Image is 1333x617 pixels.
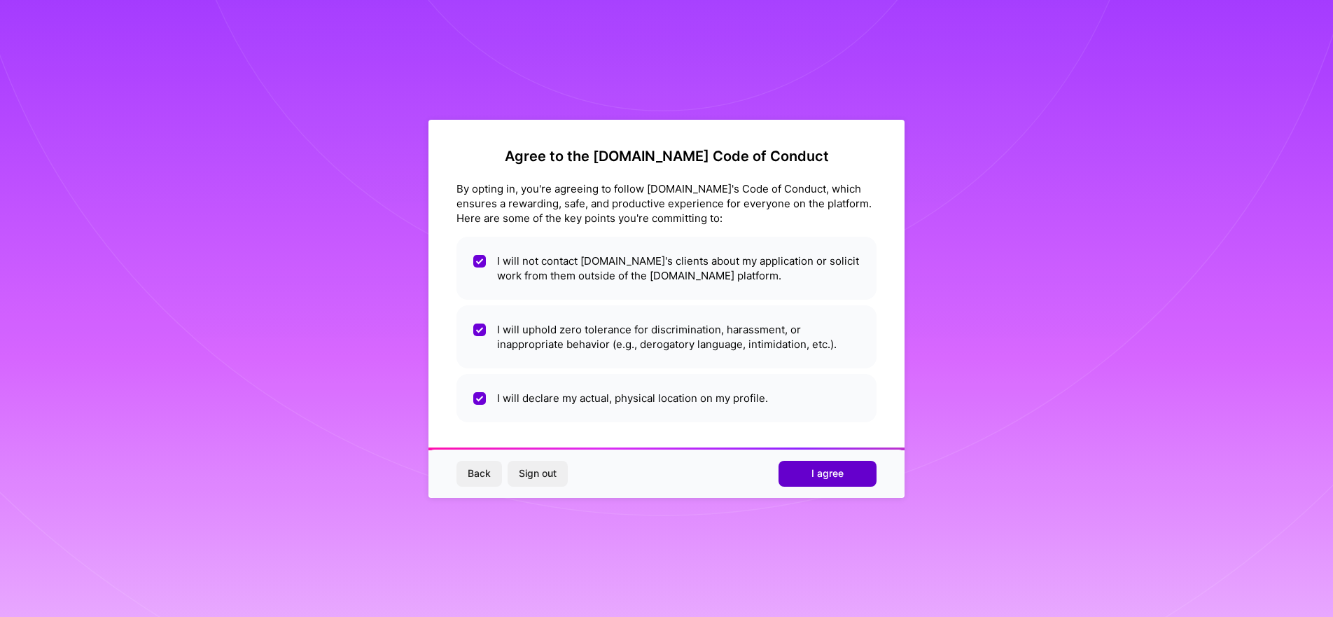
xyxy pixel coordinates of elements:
li: I will declare my actual, physical location on my profile. [456,374,877,422]
button: Back [456,461,502,486]
li: I will not contact [DOMAIN_NAME]'s clients about my application or solicit work from them outside... [456,237,877,300]
span: Sign out [519,466,557,480]
button: I agree [779,461,877,486]
span: Back [468,466,491,480]
button: Sign out [508,461,568,486]
span: I agree [811,466,844,480]
div: By opting in, you're agreeing to follow [DOMAIN_NAME]'s Code of Conduct, which ensures a rewardin... [456,181,877,226]
li: I will uphold zero tolerance for discrimination, harassment, or inappropriate behavior (e.g., der... [456,305,877,368]
h2: Agree to the [DOMAIN_NAME] Code of Conduct [456,148,877,165]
